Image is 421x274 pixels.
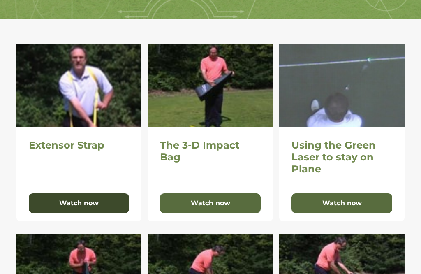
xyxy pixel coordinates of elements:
[291,139,392,175] h2: Using the Green Laser to stay on Plane
[160,139,261,163] h2: The 3-D Impact Bag
[160,193,261,213] button: Watch now
[29,193,130,213] button: Watch now
[291,193,392,213] button: Watch now
[29,139,130,151] h2: Extensor Strap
